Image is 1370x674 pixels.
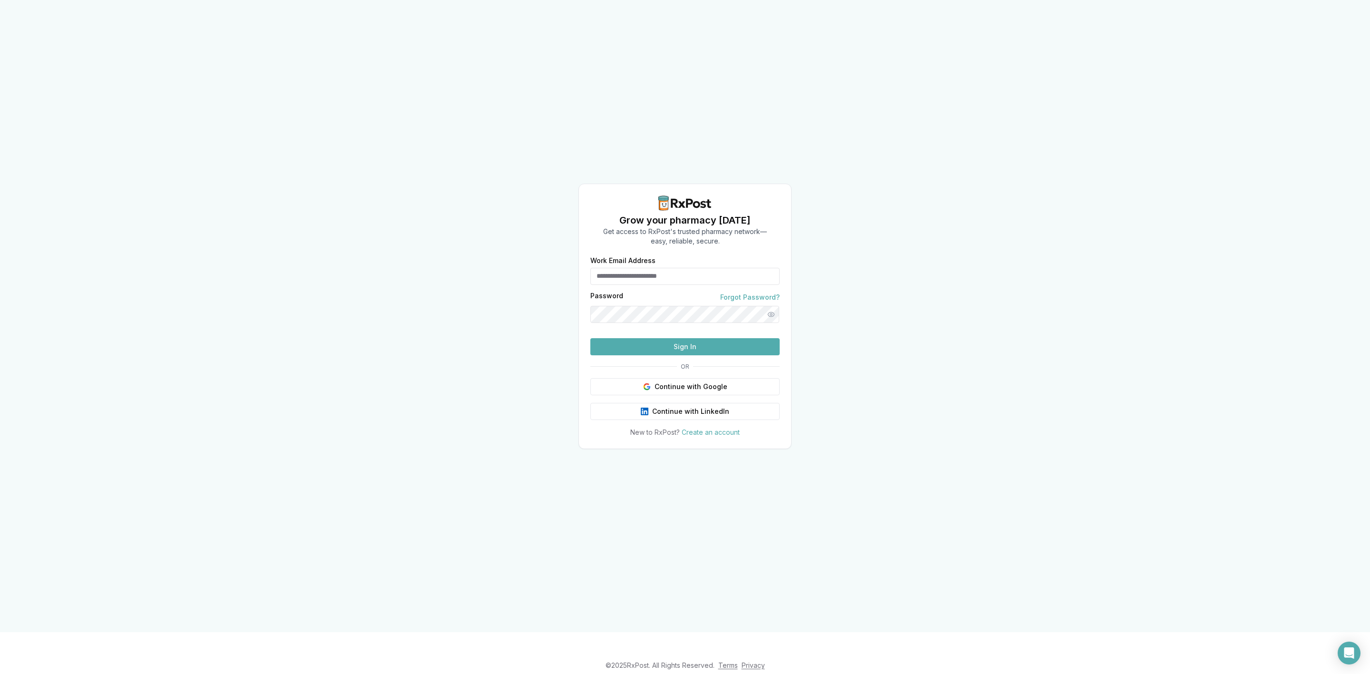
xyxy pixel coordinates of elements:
h1: Grow your pharmacy [DATE] [603,214,767,227]
img: RxPost Logo [655,195,715,211]
span: New to RxPost? [630,428,680,436]
a: Terms [718,661,738,669]
button: Continue with LinkedIn [590,403,780,420]
a: Privacy [742,661,765,669]
div: Open Intercom Messenger [1338,642,1360,664]
img: LinkedIn [641,408,648,415]
button: Sign In [590,338,780,355]
button: Show password [763,306,780,323]
img: Google [643,383,651,391]
a: Create an account [682,428,740,436]
button: Continue with Google [590,378,780,395]
label: Password [590,293,623,302]
a: Forgot Password? [720,293,780,302]
label: Work Email Address [590,257,780,264]
span: OR [677,363,693,371]
p: Get access to RxPost's trusted pharmacy network— easy, reliable, secure. [603,227,767,246]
